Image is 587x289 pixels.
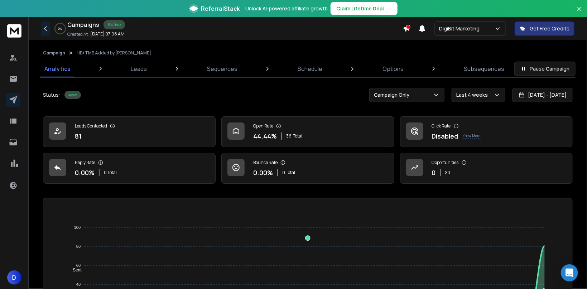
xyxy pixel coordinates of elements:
a: Analytics [40,60,75,77]
p: 0 % [58,27,62,31]
p: HB+TMB Added by [PERSON_NAME] [77,50,151,56]
button: Claim Lifetime Deal→ [331,2,398,15]
div: Active [64,91,81,99]
p: Analytics [44,64,71,73]
button: Get Free Credits [515,21,574,36]
p: Open Rate [253,123,273,129]
span: Total [293,133,302,139]
p: 0 Total [282,170,295,175]
p: Disabled [432,131,458,141]
p: Click Rate [432,123,451,129]
p: 81 [75,131,82,141]
a: Click RateDisabledKnow More [400,116,573,147]
p: Leads [131,64,147,73]
p: DigiBit Marketing [439,25,482,32]
p: Subsequences [464,64,504,73]
a: Subsequences [460,60,509,77]
button: Campaign [43,50,65,56]
p: [DATE] 07:06 AM [90,31,125,37]
a: Leads [126,60,151,77]
p: Options [382,64,404,73]
a: Reply Rate0.00%0 Total [43,153,216,184]
p: Schedule [298,64,322,73]
tspan: 60 [76,264,81,268]
a: Leads Contacted81 [43,116,216,147]
p: Unlock AI-powered affiliate growth [245,5,328,12]
div: Active [104,20,125,29]
a: Schedule [293,60,327,77]
p: $ 0 [445,170,451,175]
p: Get Free Credits [530,25,569,32]
p: 0 [432,168,436,178]
span: 36 [286,133,292,139]
p: Bounce Rate [253,160,278,165]
p: Created At: [67,32,89,37]
a: Bounce Rate0.00%0 Total [221,153,394,184]
button: Pause Campaign [514,62,576,76]
tspan: 80 [76,245,81,249]
a: Options [378,60,408,77]
h1: Campaigns [67,20,99,29]
span: → [387,5,392,12]
p: 0.00 % [75,168,95,178]
p: Last 4 weeks [456,91,491,98]
p: 0 Total [104,170,117,175]
button: D [7,270,21,285]
button: [DATE] - [DATE] [513,88,573,102]
a: Opportunities0$0 [400,153,573,184]
a: Open Rate44.44%36Total [221,116,394,147]
p: Leads Contacted [75,123,107,129]
p: 0.00 % [253,168,273,178]
button: Close banner [575,4,584,21]
tspan: 40 [76,283,81,287]
a: Sequences [203,60,242,77]
span: ReferralStack [201,4,240,13]
p: Campaign Only [374,91,412,98]
span: Sent [67,268,82,273]
p: Status: [43,91,60,98]
tspan: 100 [74,226,81,230]
p: Opportunities [432,160,459,165]
p: Sequences [207,64,237,73]
p: Reply Rate [75,160,95,165]
div: Open Intercom Messenger [561,264,578,281]
p: Know More [463,133,481,139]
p: 44.44 % [253,131,277,141]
